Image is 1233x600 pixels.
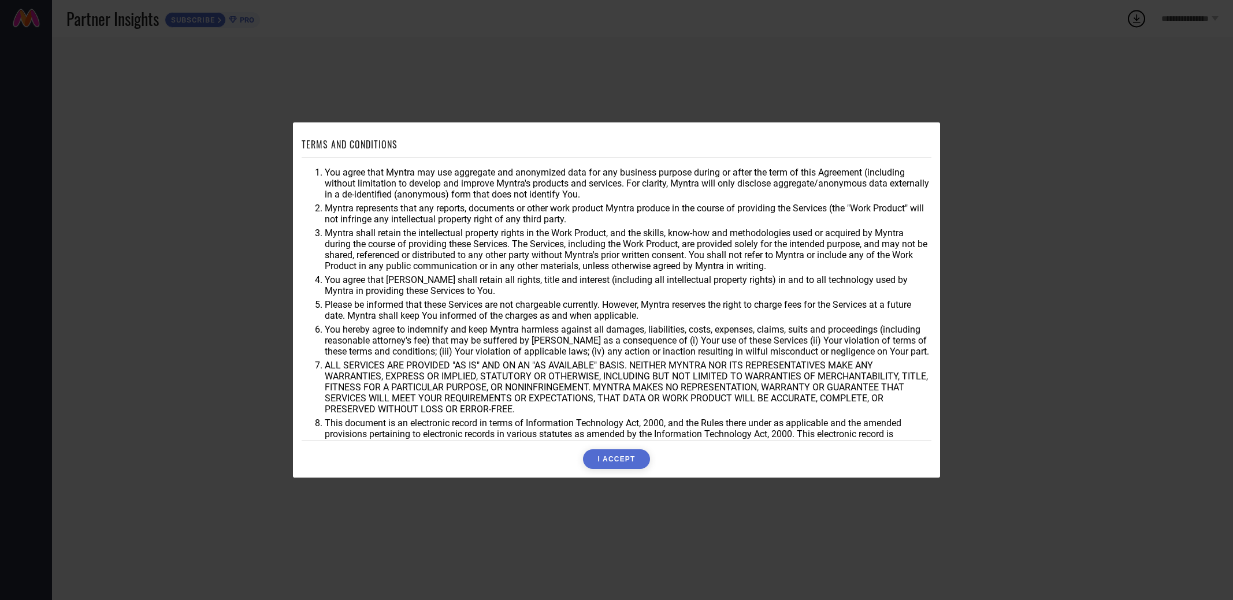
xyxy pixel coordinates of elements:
li: Myntra shall retain the intellectual property rights in the Work Product, and the skills, know-ho... [325,228,931,271]
li: ALL SERVICES ARE PROVIDED "AS IS" AND ON AN "AS AVAILABLE" BASIS. NEITHER MYNTRA NOR ITS REPRESEN... [325,360,931,415]
li: Please be informed that these Services are not chargeable currently. However, Myntra reserves the... [325,299,931,321]
li: Myntra represents that any reports, documents or other work product Myntra produce in the course ... [325,203,931,225]
li: You agree that Myntra may use aggregate and anonymized data for any business purpose during or af... [325,167,931,200]
h1: TERMS AND CONDITIONS [302,137,398,151]
button: I ACCEPT [583,449,649,469]
li: This document is an electronic record in terms of Information Technology Act, 2000, and the Rules... [325,418,931,450]
li: You agree that [PERSON_NAME] shall retain all rights, title and interest (including all intellect... [325,274,931,296]
li: You hereby agree to indemnify and keep Myntra harmless against all damages, liabilities, costs, e... [325,324,931,357]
